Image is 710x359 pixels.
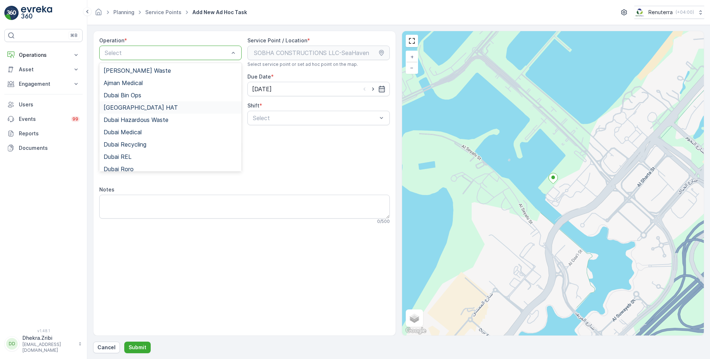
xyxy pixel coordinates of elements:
span: Dubai Hazardous Waste [104,117,168,123]
p: 99 [72,116,78,122]
span: + [410,54,414,60]
button: Renuterra(+04:00) [634,6,704,19]
img: Google [404,326,428,335]
button: Engagement [4,77,83,91]
span: − [410,64,414,71]
span: Ajman Medical [104,80,143,86]
p: Reports [19,130,80,137]
img: logo_light-DOdMpM7g.png [21,6,52,20]
a: Zoom In [406,51,417,62]
button: DDDhekra.Zribi[EMAIL_ADDRESS][DOMAIN_NAME] [4,334,83,353]
a: Homepage [95,11,103,17]
a: Events99 [4,112,83,126]
a: Documents [4,141,83,155]
span: v 1.48.1 [4,329,83,333]
label: Service Point / Location [247,37,307,43]
span: Dubai REL [104,153,131,160]
p: ⌘B [70,33,78,38]
p: [EMAIL_ADDRESS][DOMAIN_NAME] [22,342,75,353]
a: Planning [113,9,134,15]
p: Operations [19,51,68,59]
img: Screenshot_2024-07-26_at_13.33.01.png [634,8,646,16]
label: Shift [247,102,259,109]
p: Submit [129,344,146,351]
a: Users [4,97,83,112]
button: Submit [124,342,151,353]
label: Operation [99,37,124,43]
span: Add New Ad Hoc Task [191,9,248,16]
span: Select service point or set ad hoc point on the map. [247,62,358,67]
div: DD [6,338,18,350]
span: Dubai Recycling [104,141,146,148]
button: Cancel [93,342,120,353]
p: Engagement [19,80,68,88]
p: 0 / 500 [377,219,390,224]
button: Operations [4,48,83,62]
a: Layers [406,310,422,326]
p: Dhekra.Zribi [22,334,75,342]
p: Events [19,115,67,123]
p: Select [253,114,377,122]
span: Dubai Bin Ops [104,92,141,98]
p: Cancel [97,344,116,351]
input: dd/mm/yyyy [247,82,390,96]
img: logo [4,6,19,20]
a: Reports [4,126,83,141]
button: Asset [4,62,83,77]
span: Dubai Roro [104,166,134,172]
p: Renuterra [648,9,673,16]
input: SOBHA CONSTRUCTIONS LLC-SeaHaven [247,46,390,60]
a: Open this area in Google Maps (opens a new window) [404,326,428,335]
p: Users [19,101,80,108]
label: Due Date [247,73,271,80]
a: Service Points [145,9,181,15]
label: Notes [99,186,114,193]
p: Documents [19,144,80,152]
span: [PERSON_NAME] Waste [104,67,171,74]
p: ( +04:00 ) [676,9,694,15]
span: [GEOGRAPHIC_DATA] HAT [104,104,178,111]
p: Select [105,48,229,57]
a: View Fullscreen [406,35,417,46]
span: Dubai Medical [104,129,142,135]
p: Asset [19,66,68,73]
a: Zoom Out [406,62,417,73]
